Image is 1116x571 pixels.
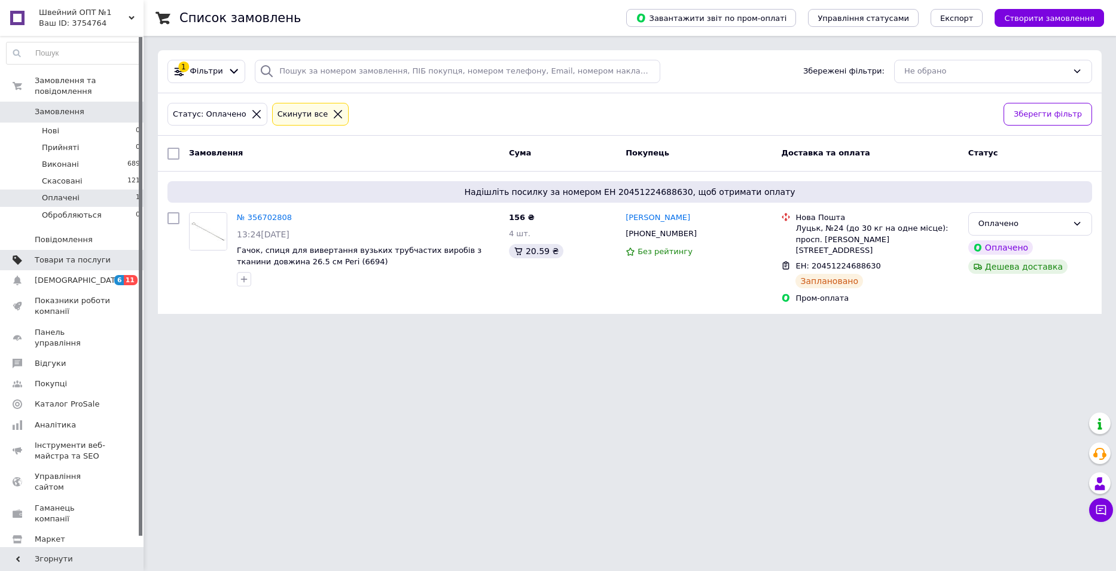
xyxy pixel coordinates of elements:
[179,11,301,25] h1: Список замовлень
[136,210,140,221] span: 0
[42,159,79,170] span: Виконані
[931,9,983,27] button: Експорт
[275,108,331,121] div: Cкинути все
[39,7,129,18] span: Швейний ОПТ №1
[509,229,530,238] span: 4 шт.
[983,13,1104,22] a: Створити замовлення
[190,213,227,250] img: Фото товару
[39,18,144,29] div: Ваш ID: 3754764
[7,42,141,64] input: Пошук
[509,148,531,157] span: Cума
[1004,103,1092,126] button: Зберегти фільтр
[35,295,111,317] span: Показники роботи компанії
[818,14,909,23] span: Управління статусами
[626,212,690,224] a: [PERSON_NAME]
[35,471,111,493] span: Управління сайтом
[237,246,481,266] a: Гачок, спиця для вивертання вузьких трубчастих виробів з тканини довжина 26.5 см Peri (6694)
[35,420,76,430] span: Аналітика
[968,259,1068,274] div: Дешева доставка
[42,176,83,187] span: Скасовані
[636,13,786,23] span: Завантажити звіт по пром-оплаті
[35,275,123,286] span: [DEMOGRAPHIC_DATA]
[189,212,227,251] a: Фото товару
[170,108,249,121] div: Статус: Оплачено
[978,218,1068,230] div: Оплачено
[781,148,870,157] span: Доставка та оплата
[35,327,111,349] span: Панель управління
[1014,108,1082,121] span: Зберегти фільтр
[623,226,699,242] div: [PHONE_NUMBER]
[940,14,974,23] span: Експорт
[1004,14,1094,23] span: Створити замовлення
[172,186,1087,198] span: Надішліть посилку за номером ЕН 20451224688630, щоб отримати оплату
[808,9,919,27] button: Управління статусами
[35,75,144,97] span: Замовлення та повідомлення
[42,193,80,203] span: Оплачені
[42,126,59,136] span: Нові
[35,503,111,524] span: Гаманець компанії
[904,65,1068,78] div: Не обрано
[795,274,863,288] div: Заплановано
[795,261,880,270] span: ЕН: 20451224688630
[124,275,138,285] span: 11
[178,62,189,72] div: 1
[795,212,958,223] div: Нова Пошта
[35,440,111,462] span: Інструменти веб-майстра та SEO
[136,126,140,136] span: 0
[803,66,885,77] span: Збережені фільтри:
[626,148,669,157] span: Покупець
[255,60,660,83] input: Пошук за номером замовлення, ПІБ покупця, номером телефону, Email, номером накладної
[509,213,535,222] span: 156 ₴
[114,275,124,285] span: 6
[127,159,140,170] span: 689
[795,293,958,304] div: Пром-оплата
[35,358,66,369] span: Відгуки
[509,244,563,258] div: 20.59 ₴
[638,247,693,256] span: Без рейтингу
[136,193,140,203] span: 1
[35,106,84,117] span: Замовлення
[189,148,243,157] span: Замовлення
[795,223,958,256] div: Луцьк, №24 (до 30 кг на одне місце): просп. [PERSON_NAME][STREET_ADDRESS]
[190,66,223,77] span: Фільтри
[968,240,1033,255] div: Оплачено
[35,399,99,410] span: Каталог ProSale
[995,9,1104,27] button: Створити замовлення
[626,9,796,27] button: Завантажити звіт по пром-оплаті
[35,255,111,265] span: Товари та послуги
[127,176,140,187] span: 121
[35,234,93,245] span: Повідомлення
[237,213,292,222] a: № 356702808
[136,142,140,153] span: 0
[968,148,998,157] span: Статус
[42,210,102,221] span: Обробляються
[237,230,289,239] span: 13:24[DATE]
[35,534,65,545] span: Маркет
[1089,498,1113,522] button: Чат з покупцем
[35,378,67,389] span: Покупці
[42,142,79,153] span: Прийняті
